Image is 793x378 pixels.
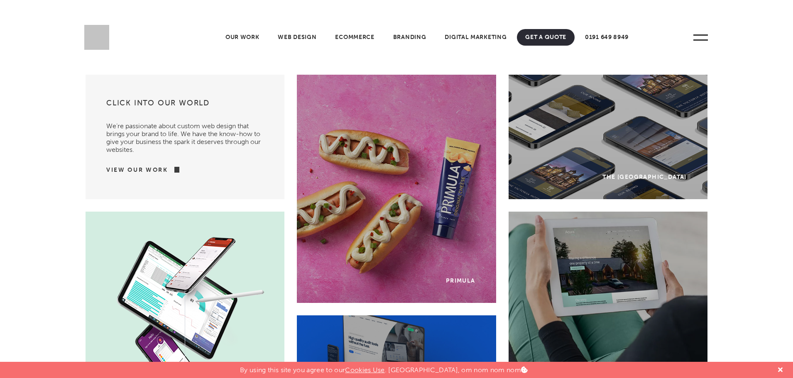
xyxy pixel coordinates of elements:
[168,167,179,173] img: arrow
[269,29,325,46] a: Web Design
[297,75,496,303] a: Primula
[509,75,707,199] a: The [GEOGRAPHIC_DATA]
[385,29,435,46] a: Branding
[517,29,575,46] a: Get A Quote
[436,29,515,46] a: Digital Marketing
[84,25,109,50] img: Sleeky Web Design Newcastle
[577,29,637,46] a: 0191 649 8949
[217,29,268,46] a: Our Work
[327,29,382,46] a: Ecommerce
[602,173,686,180] div: The [GEOGRAPHIC_DATA]
[446,277,475,284] div: Primula
[106,114,264,154] p: We’re passionate about custom web design that brings your brand to life. We have the know-how to ...
[106,98,264,114] h3: Click into our world
[345,366,385,374] a: Cookies Use
[240,362,528,374] p: By using this site you agree to our . [GEOGRAPHIC_DATA], om nom nom nom
[106,166,168,174] a: View Our Work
